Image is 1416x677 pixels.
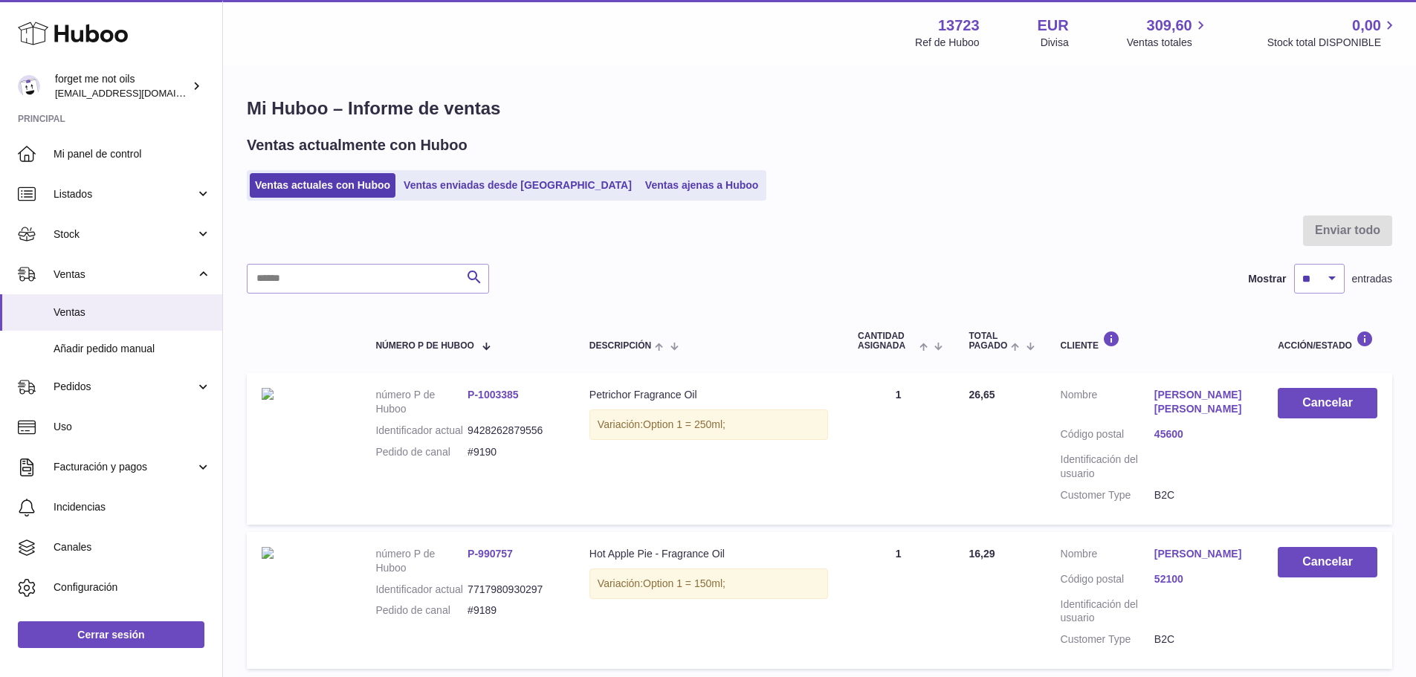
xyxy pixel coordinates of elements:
[375,445,468,459] dt: Pedido de canal
[247,135,468,155] h2: Ventas actualmente con Huboo
[18,75,40,97] img: internalAdmin-13723@internal.huboo.com
[55,72,189,100] div: forget me not oils
[54,580,211,595] span: Configuración
[589,388,828,402] div: Petrichor Fragrance Oil
[54,380,195,394] span: Pedidos
[969,389,995,401] span: 26,65
[1061,632,1154,647] dt: Customer Type
[1352,16,1381,36] span: 0,00
[589,547,828,561] div: Hot Apple Pie - Fragrance Oil
[375,603,468,618] dt: Pedido de canal
[1061,488,1154,502] dt: Customer Type
[643,418,725,430] span: Option 1 = 250ml;
[250,173,395,198] a: Ventas actuales con Huboo
[54,500,211,514] span: Incidencias
[1061,547,1154,565] dt: Nombre
[54,268,195,282] span: Ventas
[969,548,995,560] span: 16,29
[589,341,651,351] span: Descripción
[1061,597,1154,626] dt: Identificación del usuario
[375,583,468,597] dt: Identificador actual
[1061,572,1154,590] dt: Código postal
[54,305,211,320] span: Ventas
[468,548,513,560] a: P-990757
[55,87,219,99] span: [EMAIL_ADDRESS][DOMAIN_NAME]
[938,16,980,36] strong: 13723
[468,445,560,459] dd: #9190
[1154,547,1248,561] a: [PERSON_NAME]
[1147,16,1192,36] span: 309,60
[247,97,1392,120] h1: Mi Huboo – Informe de ventas
[1154,427,1248,441] a: 45600
[468,389,519,401] a: P-1003385
[1038,16,1069,36] strong: EUR
[1061,388,1154,420] dt: Nombre
[589,409,828,440] div: Variación:
[468,603,560,618] dd: #9189
[54,540,211,554] span: Canales
[1154,488,1248,502] dd: B2C
[1154,388,1248,416] a: [PERSON_NAME] [PERSON_NAME]
[858,331,916,351] span: Cantidad ASIGNADA
[54,227,195,242] span: Stock
[398,173,637,198] a: Ventas enviadas desde [GEOGRAPHIC_DATA]
[843,532,954,669] td: 1
[1154,632,1248,647] dd: B2C
[468,583,560,597] dd: 7717980930297
[54,342,211,356] span: Añadir pedido manual
[54,187,195,201] span: Listados
[375,388,468,416] dt: número P de Huboo
[843,373,954,524] td: 1
[1041,36,1069,50] div: Divisa
[54,147,211,161] span: Mi panel de control
[915,36,979,50] div: Ref de Huboo
[1061,331,1249,351] div: Cliente
[1352,272,1392,286] span: entradas
[1267,16,1398,50] a: 0,00 Stock total DISPONIBLE
[262,388,274,400] img: ConvertOut-Resized-pexels-karolina-grabowska-4870730.jpg
[1248,272,1286,286] label: Mostrar
[1127,36,1209,50] span: Ventas totales
[1278,547,1377,577] button: Cancelar
[1267,36,1398,50] span: Stock total DISPONIBLE
[54,420,211,434] span: Uso
[589,569,828,599] div: Variación:
[640,173,764,198] a: Ventas ajenas a Huboo
[375,424,468,438] dt: Identificador actual
[468,424,560,438] dd: 9428262879556
[262,547,274,559] img: custom_resized_b17e59d1-d9f2-4432-abd5-64a704f73935.jpg
[1061,427,1154,445] dt: Código postal
[1278,388,1377,418] button: Cancelar
[1061,453,1154,481] dt: Identificación del usuario
[1154,572,1248,586] a: 52100
[375,341,473,351] span: número P de Huboo
[643,577,725,589] span: Option 1 = 150ml;
[1127,16,1209,50] a: 309,60 Ventas totales
[969,331,1007,351] span: Total pagado
[375,547,468,575] dt: número P de Huboo
[1278,331,1377,351] div: Acción/Estado
[18,621,204,648] a: Cerrar sesión
[54,460,195,474] span: Facturación y pagos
